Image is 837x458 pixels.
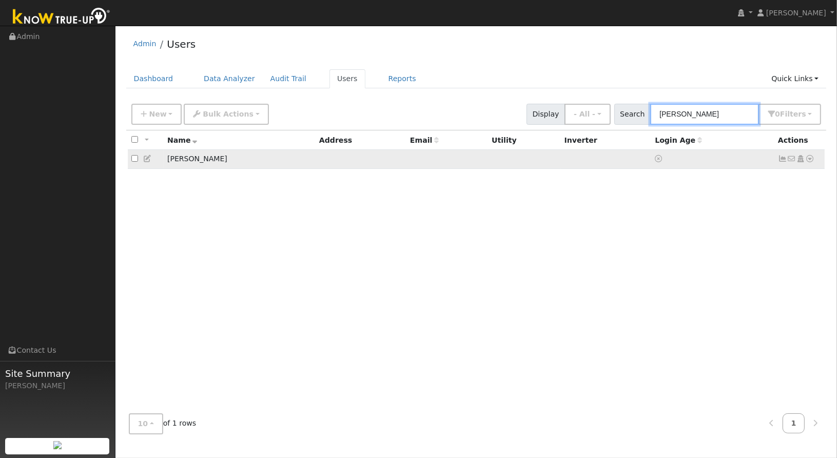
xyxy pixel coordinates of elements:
button: 10 [129,413,163,434]
span: 10 [138,419,148,428]
span: Site Summary [5,367,110,380]
a: Reports [381,69,424,88]
a: Admin [133,40,157,48]
i: No email address [787,155,796,162]
a: Users [329,69,365,88]
div: [PERSON_NAME] [5,380,110,391]
div: Address [319,135,403,146]
img: Know True-Up [8,6,115,29]
span: Name [167,136,198,144]
a: Edit User [143,155,152,163]
a: Not connected [778,155,787,163]
span: Filter [780,110,806,118]
a: Data Analyzer [196,69,263,88]
div: Actions [778,135,821,146]
span: Email [410,136,439,144]
span: [PERSON_NAME] [766,9,826,17]
span: Search [614,104,651,125]
span: of 1 rows [129,413,197,434]
img: retrieve [53,441,62,449]
a: Audit Trail [263,69,314,88]
span: New [149,110,166,118]
a: Other actions [806,154,815,164]
td: [PERSON_NAME] [164,150,316,169]
a: No login access [655,155,664,163]
span: Bulk Actions [203,110,254,118]
button: New [131,104,182,125]
span: Display [527,104,565,125]
button: 0Filters [758,104,821,125]
button: Bulk Actions [184,104,268,125]
a: 1 [783,413,805,433]
a: Login As [796,155,805,163]
span: Days since last login [655,136,702,144]
a: Quick Links [764,69,826,88]
span: s [802,110,806,118]
div: Inverter [565,135,648,146]
a: Dashboard [126,69,181,88]
a: Users [167,38,196,50]
button: - All - [565,104,611,125]
input: Search [650,104,759,125]
div: Utility [492,135,557,146]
